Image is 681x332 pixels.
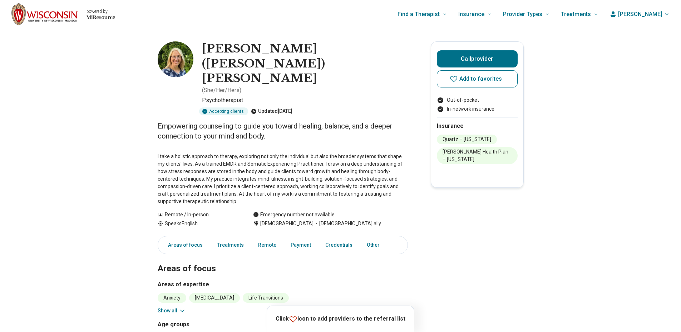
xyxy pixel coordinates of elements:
h2: Areas of focus [158,246,408,275]
img: Katherine Goerman, Psychotherapist [158,41,193,77]
li: Quartz – [US_STATE] [437,135,497,144]
a: Payment [286,238,315,252]
a: Treatments [213,238,248,252]
p: powered by [87,9,115,14]
a: Credentials [321,238,357,252]
span: Insurance [458,9,484,19]
div: Updated [DATE] [251,107,292,115]
h1: [PERSON_NAME] ([PERSON_NAME]) [PERSON_NAME] [202,41,408,86]
li: Out-of-pocket [437,96,518,104]
div: Accepting clients [199,107,248,115]
a: Areas of focus [159,238,207,252]
span: [DEMOGRAPHIC_DATA] ally [314,220,381,227]
li: In-network insurance [437,105,518,113]
span: Find a Therapist [398,9,440,19]
span: Treatments [561,9,591,19]
p: Psychotherapist [202,96,408,105]
button: Callprovider [437,50,518,67]
button: Show all [158,307,186,315]
li: [MEDICAL_DATA] [189,293,240,303]
li: Life Transitions [243,293,289,303]
h2: Insurance [437,122,518,130]
span: [PERSON_NAME] [618,10,662,19]
button: Add to favorites [437,70,518,87]
p: Empowering counseling to guide you toward healing, balance, and a deeper connection to your mind ... [158,121,408,141]
span: [DEMOGRAPHIC_DATA] [260,220,314,227]
div: Remote / In-person [158,211,239,218]
div: Emergency number not available [253,211,335,218]
a: Home page [11,3,115,26]
p: I take a holistic approach to therapy, exploring not only the individual but also the broader sys... [158,153,408,205]
h3: Areas of expertise [158,280,408,289]
span: Provider Types [503,9,542,19]
li: Anxiety [158,293,186,303]
p: Click icon to add providers to the referral list [276,315,405,323]
h3: Age groups [158,320,280,329]
ul: Payment options [437,96,518,113]
p: ( She/Her/Hers ) [202,86,241,95]
span: Add to favorites [459,76,502,82]
div: Speaks English [158,220,239,227]
button: [PERSON_NAME] [610,10,670,19]
li: [PERSON_NAME] Health Plan – [US_STATE] [437,147,518,164]
a: Other [362,238,388,252]
a: Remote [254,238,281,252]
